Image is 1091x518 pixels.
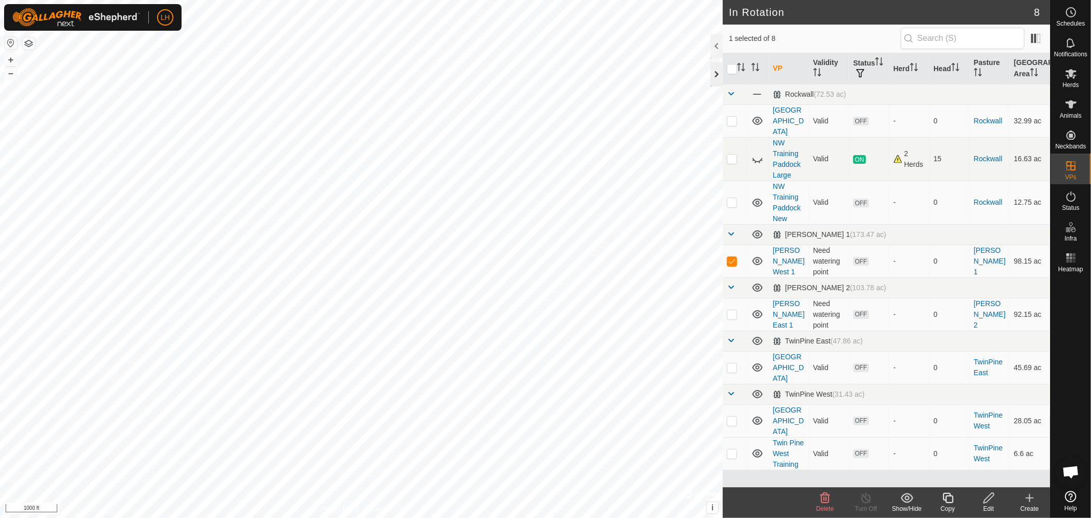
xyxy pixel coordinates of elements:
[894,362,926,373] div: -
[974,358,1003,377] a: TwinPine East
[1055,143,1086,149] span: Neckbands
[809,104,850,137] td: Valid
[974,117,1003,125] a: Rockwall
[816,505,834,512] span: Delete
[853,363,869,372] span: OFF
[831,337,863,345] span: (47.86 ac)
[773,337,863,346] div: TwinPine East
[773,353,804,382] a: [GEOGRAPHIC_DATA]
[1058,266,1083,272] span: Heatmap
[809,298,850,331] td: Need watering point
[1010,404,1050,437] td: 28.05 ac
[974,299,1006,329] a: [PERSON_NAME] 2
[853,310,869,319] span: OFF
[729,33,901,44] span: 1 selected of 8
[910,64,918,73] p-sorticon: Activate to sort
[1009,504,1050,513] div: Create
[1062,82,1079,88] span: Herds
[1064,505,1077,511] span: Help
[974,444,1003,463] a: TwinPine West
[769,53,809,84] th: VP
[832,390,864,398] span: (31.43 ac)
[1030,70,1038,78] p-sorticon: Activate to sort
[729,6,1034,18] h2: In Rotation
[161,12,170,23] span: LH
[894,309,926,320] div: -
[853,257,869,266] span: OFF
[853,155,865,164] span: ON
[970,53,1010,84] th: Pasture
[853,417,869,425] span: OFF
[1010,137,1050,181] td: 16.63 ac
[894,116,926,126] div: -
[927,504,968,513] div: Copy
[1010,351,1050,384] td: 45.69 ac
[929,181,970,224] td: 0
[894,197,926,208] div: -
[968,504,1009,513] div: Edit
[929,404,970,437] td: 0
[894,256,926,267] div: -
[889,53,930,84] th: Herd
[1010,53,1050,84] th: [GEOGRAPHIC_DATA] Area
[809,245,850,277] td: Need watering point
[809,351,850,384] td: Valid
[875,59,883,67] p-sorticon: Activate to sort
[321,505,360,514] a: Privacy Policy
[1056,457,1086,487] div: Open chat
[1060,113,1082,119] span: Animals
[773,230,886,239] div: [PERSON_NAME] 1
[974,198,1003,206] a: Rockwall
[1010,104,1050,137] td: 32.99 ac
[809,404,850,437] td: Valid
[773,90,846,99] div: Rockwall
[1056,20,1085,27] span: Schedules
[773,390,864,399] div: TwinPine West
[814,90,846,98] span: (72.53 ac)
[773,182,800,223] a: NW Training Paddock New
[849,53,889,84] th: Status
[894,148,926,170] div: 2 Herds
[1034,5,1040,20] span: 8
[951,64,960,73] p-sorticon: Activate to sort
[1051,487,1091,515] a: Help
[773,106,804,136] a: [GEOGRAPHIC_DATA]
[773,246,805,276] a: [PERSON_NAME] West 1
[1065,174,1076,180] span: VPs
[707,502,718,513] button: i
[773,439,804,468] a: Twin Pine West Training
[5,67,17,79] button: –
[929,245,970,277] td: 0
[974,155,1003,163] a: Rockwall
[737,64,745,73] p-sorticon: Activate to sort
[813,70,821,78] p-sorticon: Activate to sort
[850,284,886,292] span: (103.78 ac)
[371,505,402,514] a: Contact Us
[853,117,869,125] span: OFF
[929,53,970,84] th: Head
[1054,51,1087,57] span: Notifications
[5,54,17,66] button: +
[809,181,850,224] td: Valid
[23,37,35,50] button: Map Layers
[1010,245,1050,277] td: 98.15 ac
[809,53,850,84] th: Validity
[773,299,805,329] a: [PERSON_NAME] East 1
[1010,181,1050,224] td: 12.75 ac
[974,246,1006,276] a: [PERSON_NAME] 1
[853,199,869,207] span: OFF
[929,437,970,470] td: 0
[751,64,760,73] p-sorticon: Activate to sort
[929,351,970,384] td: 0
[853,449,869,458] span: OFF
[894,416,926,426] div: -
[809,137,850,181] td: Valid
[5,37,17,49] button: Reset Map
[1010,298,1050,331] td: 92.15 ac
[711,503,714,512] span: i
[12,8,140,27] img: Gallagher Logo
[894,448,926,459] div: -
[773,284,886,292] div: [PERSON_NAME] 2
[974,411,1003,430] a: TwinPine West
[929,298,970,331] td: 0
